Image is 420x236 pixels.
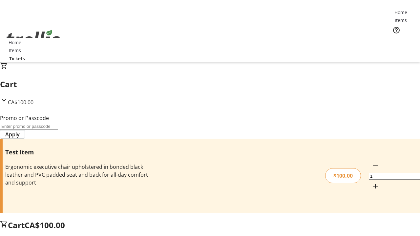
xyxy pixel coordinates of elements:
[390,24,403,37] button: Help
[390,9,411,16] a: Home
[5,130,20,138] span: Apply
[9,55,25,62] span: Tickets
[4,55,30,62] a: Tickets
[369,159,382,172] button: Decrement by one
[395,17,407,24] span: Items
[4,47,25,54] a: Items
[394,9,407,16] span: Home
[4,23,62,55] img: Orient E2E Organization fhxPYzq0ca's Logo
[390,38,416,45] a: Tickets
[25,220,65,230] span: CA$100.00
[369,180,382,193] button: Increment by one
[395,38,411,45] span: Tickets
[5,147,149,157] h3: Test Item
[5,163,149,187] div: Ergonomic executive chair upholstered in bonded black leather and PVC padded seat and back for al...
[390,17,411,24] a: Items
[4,39,25,46] a: Home
[325,168,361,183] div: $100.00
[8,99,33,106] span: CA$100.00
[9,39,21,46] span: Home
[9,47,21,54] span: Items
